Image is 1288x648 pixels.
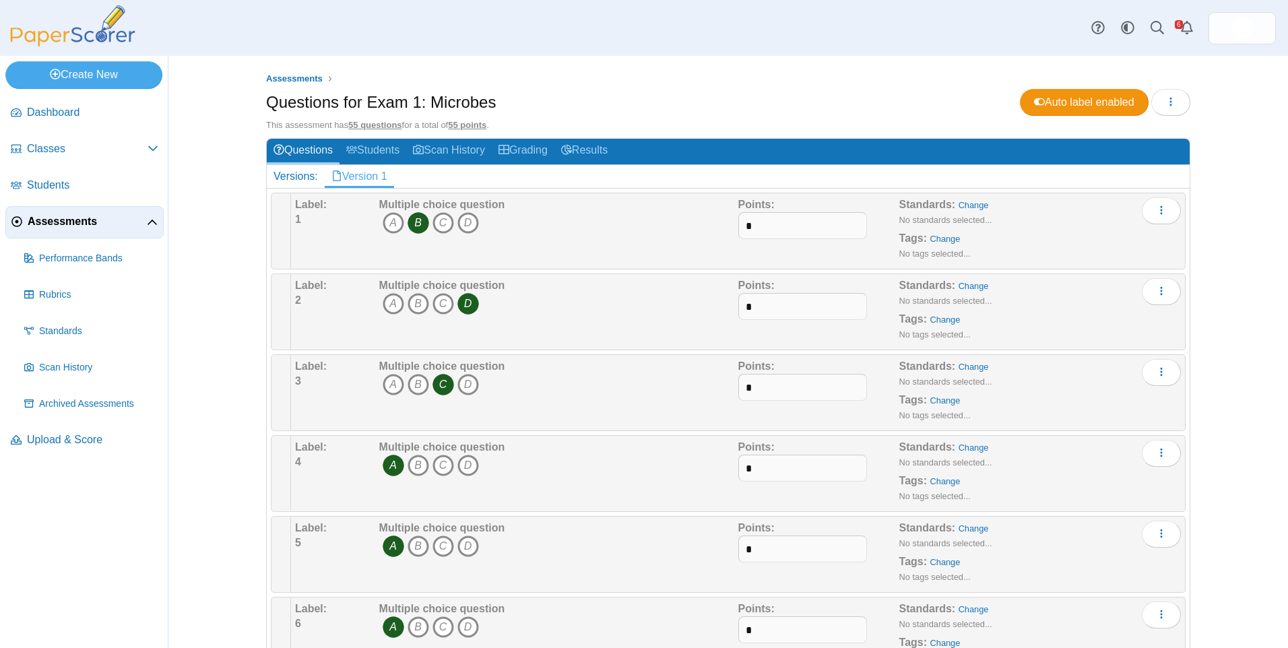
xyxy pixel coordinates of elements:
a: Archived Assessments [19,388,164,420]
i: C [432,536,454,557]
a: Dashboard [5,97,164,129]
i: D [457,374,479,395]
a: Upload & Score [5,424,164,457]
b: Multiple choice question [379,199,505,210]
span: Classes [27,141,148,156]
b: Multiple choice question [379,441,505,453]
i: A [383,293,404,315]
span: Performance Bands [39,252,158,265]
i: D [457,455,479,476]
i: D [457,616,479,638]
small: No standards selected... [899,457,992,467]
i: A [383,212,404,234]
a: Performance Bands [19,242,164,275]
b: Label: [295,603,327,614]
i: C [432,212,454,234]
small: No standards selected... [899,215,992,225]
a: Version 1 [325,165,394,188]
a: ps.hreErqNOxSkiDGg1 [1209,12,1276,44]
b: Label: [295,441,327,453]
i: B [408,455,429,476]
i: B [408,536,429,557]
a: Change [930,315,961,325]
div: Versions: [267,165,325,188]
div: This assessment has for a total of . [266,119,1190,131]
b: Tags: [899,637,927,648]
a: Change [959,443,989,453]
b: Label: [295,199,327,210]
a: Change [959,604,989,614]
b: Tags: [899,232,927,244]
i: B [408,293,429,315]
img: ps.hreErqNOxSkiDGg1 [1231,18,1253,39]
i: B [408,616,429,638]
a: Change [959,200,989,210]
span: Rubrics [39,288,158,302]
b: Standards: [899,603,956,614]
b: Standards: [899,280,956,291]
small: No tags selected... [899,491,971,501]
a: Alerts [1172,13,1202,43]
i: D [457,293,479,315]
b: 6 [295,618,301,629]
small: No standards selected... [899,538,992,548]
i: A [383,455,404,476]
b: Label: [295,360,327,372]
i: B [408,212,429,234]
i: A [383,536,404,557]
b: Label: [295,522,327,533]
button: More options [1142,197,1181,224]
span: Assessments [266,73,323,84]
b: Points: [738,603,775,614]
u: 55 questions [348,120,401,130]
small: No tags selected... [899,572,971,582]
span: Assessments [28,214,147,229]
small: No standards selected... [899,377,992,387]
i: C [432,455,454,476]
b: Points: [738,360,775,372]
b: 5 [295,537,301,548]
small: No tags selected... [899,410,971,420]
h1: Questions for Exam 1: Microbes [266,91,496,114]
b: Tags: [899,394,927,406]
a: Grading [492,139,554,164]
i: A [383,374,404,395]
a: Change [959,362,989,372]
a: Results [554,139,614,164]
b: Multiple choice question [379,360,505,372]
span: Auto label enabled [1034,96,1134,108]
b: 1 [295,214,301,225]
b: Multiple choice question [379,280,505,291]
i: B [408,374,429,395]
b: Points: [738,522,775,533]
b: Label: [295,280,327,291]
button: More options [1142,440,1181,467]
b: Points: [738,280,775,291]
b: 4 [295,456,301,467]
button: More options [1142,359,1181,386]
span: Standards [39,325,158,338]
a: Change [959,523,989,533]
small: No standards selected... [899,296,992,306]
span: Micah Willis [1231,18,1253,39]
a: PaperScorer [5,37,140,48]
b: Tags: [899,556,927,567]
a: Change [930,557,961,567]
small: No tags selected... [899,249,971,259]
button: More options [1142,521,1181,548]
b: Multiple choice question [379,603,505,614]
small: No standards selected... [899,619,992,629]
b: 2 [295,294,301,306]
a: Students [340,139,406,164]
a: Scan History [19,352,164,384]
b: Standards: [899,360,956,372]
b: Tags: [899,475,927,486]
a: Classes [5,133,164,166]
a: Rubrics [19,279,164,311]
i: C [432,293,454,315]
button: More options [1142,602,1181,628]
span: Scan History [39,361,158,375]
a: Assessments [263,71,326,88]
u: 55 points [448,120,486,130]
button: More options [1142,278,1181,305]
